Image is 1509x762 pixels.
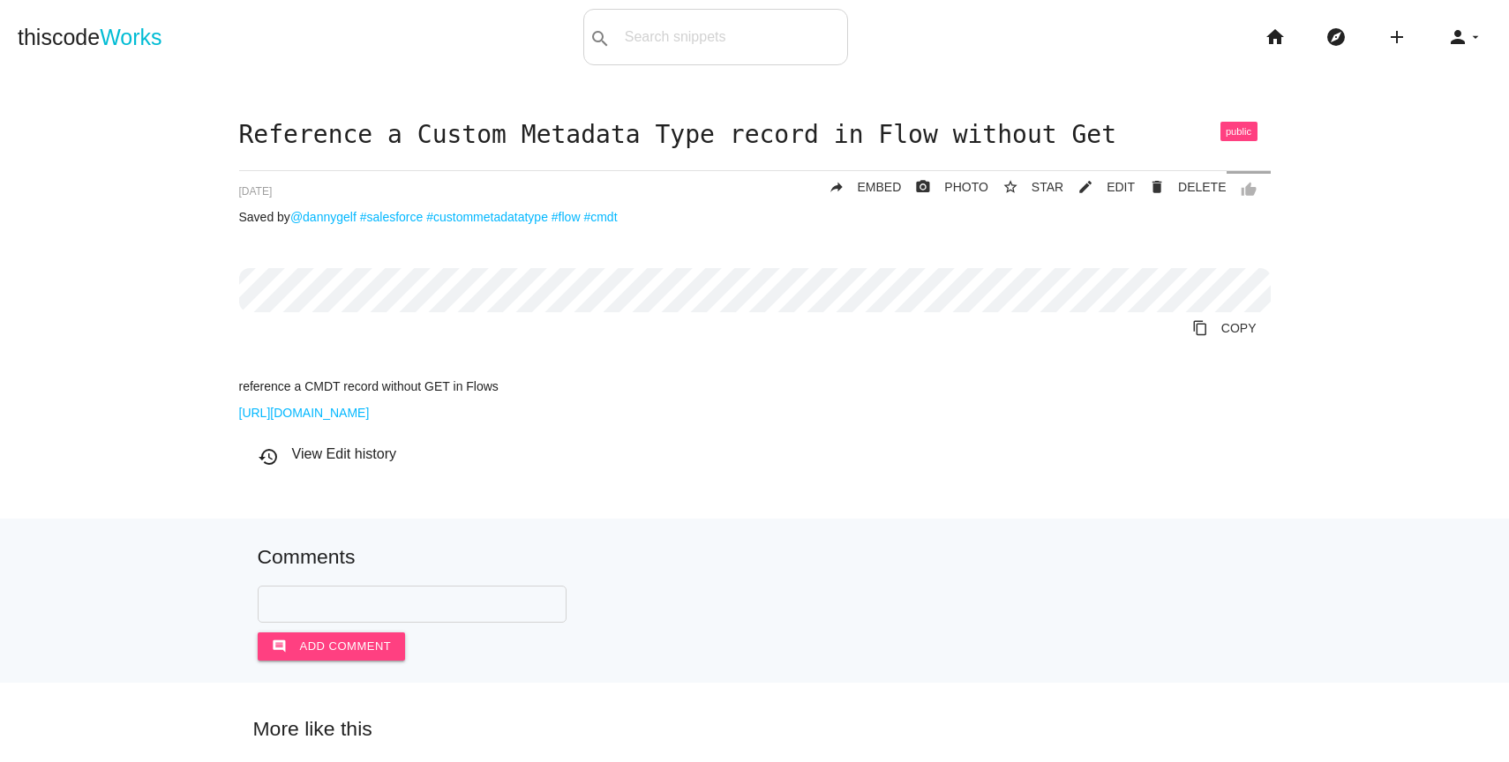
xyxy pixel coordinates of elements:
[1107,180,1135,194] span: EDIT
[258,546,1252,568] h5: Comments
[915,171,931,203] i: photo_camera
[1386,9,1408,65] i: add
[258,446,279,467] i: history
[988,171,1063,203] button: star_borderSTAR
[239,210,1271,224] p: Saved by
[858,180,902,194] span: EMBED
[944,180,988,194] span: PHOTO
[1325,9,1347,65] i: explore
[360,210,424,224] a: #salesforce
[1002,171,1018,203] i: star_border
[1178,312,1271,344] a: Copy to Clipboard
[552,210,581,224] a: #flow
[1135,171,1226,203] a: Delete Post
[239,122,1271,149] h1: Reference a Custom Metadata Type record in Flow without Get
[1063,171,1135,203] a: mode_editEDIT
[227,718,1283,740] h5: More like this
[100,25,161,49] span: Works
[829,171,845,203] i: reply
[1178,180,1226,194] span: DELETE
[239,406,370,420] a: [URL][DOMAIN_NAME]
[258,446,1271,462] h6: View Edit history
[815,171,902,203] a: replyEMBED
[1447,9,1468,65] i: person
[1468,9,1483,65] i: arrow_drop_down
[616,19,847,56] input: Search snippets
[426,210,548,224] a: #custommetadatatype
[290,210,357,224] a: @dannygelf
[258,632,406,661] button: commentAdd comment
[1192,312,1208,344] i: content_copy
[239,185,273,198] span: [DATE]
[239,379,1271,393] p: reference a CMDT record without GET in Flows
[901,171,988,203] a: photo_cameraPHOTO
[583,210,617,224] a: #cmdt
[1149,171,1165,203] i: delete
[1032,180,1063,194] span: STAR
[272,632,287,661] i: comment
[589,11,611,67] i: search
[584,10,616,64] button: search
[18,9,162,65] a: thiscodeWorks
[1265,9,1286,65] i: home
[1077,171,1093,203] i: mode_edit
